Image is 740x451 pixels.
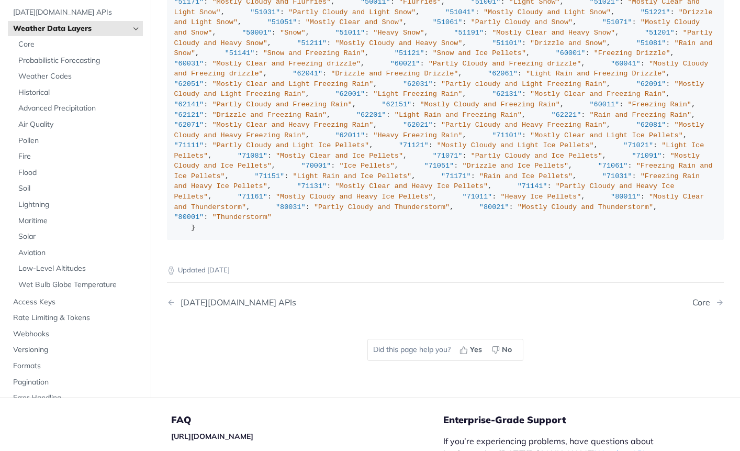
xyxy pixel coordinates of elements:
a: Low-Level Altitudes [13,261,143,277]
span: "51191" [454,29,484,37]
span: "Freezing Rain and Ice Pellets" [174,162,717,180]
a: Advanced Precipitation [13,101,143,116]
span: "Drizzle and Freezing Drizzle" [331,70,458,78]
span: "Mostly Clear and Light Ice Pellets" [530,131,683,139]
span: "62071" [174,121,204,129]
a: Pollen [13,133,143,149]
span: Maritime [18,215,140,226]
span: "51011" [335,29,365,37]
span: "51121" [395,49,424,57]
span: Rate Limiting & Tokens [13,313,140,323]
span: "80021" [479,203,509,211]
span: Lightning [18,200,140,210]
span: "60041" [611,60,641,68]
span: Weather Codes [18,71,140,82]
span: "62041" [293,70,322,78]
span: "60031" [174,60,204,68]
span: Wet Bulb Globe Temperature [18,280,140,290]
span: "60001" [556,49,586,57]
span: "51221" [641,8,670,16]
span: "Partly Cloudy and Heavy Freezing Rain" [441,121,607,129]
span: "Snow" [280,29,306,37]
h5: FAQ [171,414,443,426]
span: "62001" [335,90,365,98]
span: "Mostly Cloudy and Heavy Snow" [335,39,462,47]
span: "62221" [552,111,581,119]
a: [DATE][DOMAIN_NAME] APIs [8,5,143,20]
span: "Mostly Cloudy and Light Ice Pellets" [437,141,594,149]
span: "Freezing Rain" [627,101,691,108]
a: Air Quality [13,117,143,133]
span: "62051" [174,80,204,88]
span: "Light Rain and Freezing Drizzle" [526,70,666,78]
span: Pagination [13,377,140,387]
span: Pollen [18,136,140,146]
span: Low-Level Altitudes [18,263,140,274]
a: Access Keys [8,294,143,310]
span: "62151" [382,101,412,108]
span: [DATE][DOMAIN_NAME] APIs [13,7,140,18]
span: Fire [18,151,140,162]
span: "71021" [623,141,653,149]
span: "Light Ice Pellets" [174,141,709,160]
div: Core [692,298,715,307]
span: "60011" [590,101,620,108]
span: "Light Rain and Ice Pellets" [293,172,411,180]
span: No [502,344,512,355]
span: "Mostly Clear and Heavy Freezing Rain" [212,121,373,129]
span: "71061" [598,162,628,170]
a: Error Handling [8,390,143,406]
span: "71081" [238,152,267,160]
span: "62011" [335,131,365,139]
span: "Drizzle and Freezing Rain" [212,111,327,119]
span: "Mostly Cloudy and Thunderstorm" [518,203,653,211]
span: "62061" [488,70,518,78]
button: No [488,342,518,358]
a: Formats [8,358,143,374]
span: "Heavy Ice Pellets" [500,193,581,201]
span: "60021" [390,60,420,68]
span: Weather Data Layers [13,23,129,34]
span: "Heavy Freezing Rain" [373,131,462,139]
span: Air Quality [18,119,140,130]
a: Lightning [13,197,143,213]
a: Aviation [13,245,143,261]
span: "51211" [297,39,327,47]
span: "51141" [225,49,255,57]
a: Wet Bulb Globe Temperature [13,277,143,293]
span: "80031" [276,203,306,211]
button: Yes [456,342,488,358]
span: Webhooks [13,329,140,339]
span: "62201" [356,111,386,119]
span: "Partly Cloudy and Light Snow" [288,8,416,16]
span: Versioning [13,345,140,355]
span: "71121" [399,141,429,149]
a: Rate Limiting & Tokens [8,310,143,326]
span: "71161" [238,193,267,201]
span: "Freezing Drizzle" [594,49,670,57]
span: "Partly Cloudy and Snow" [471,18,573,26]
a: Solar [13,229,143,245]
span: Solar [18,232,140,242]
span: "Rain and Ice Pellets" [479,172,573,180]
span: Advanced Precipitation [18,103,140,114]
span: "Mostly Cloudy and Heavy Ice Pellets" [276,193,433,201]
span: "51031" [250,8,280,16]
span: "Partly Cloudy and Ice Pellets" [471,152,602,160]
h5: Enterprise-Grade Support [443,414,688,426]
span: "Mostly Clear and Light Freezing Rain" [212,80,373,88]
span: "62131" [492,90,522,98]
span: "51071" [602,18,632,26]
span: "Heavy Snow" [373,29,424,37]
a: Pagination [8,374,143,390]
span: "71131" [297,182,327,190]
div: [DATE][DOMAIN_NAME] APIs [175,298,296,307]
span: "Mostly Clear and Ice Pellets" [276,152,403,160]
span: Historical [18,87,140,98]
a: Previous Page: Tomorrow.io APIs [167,298,406,307]
span: "51101" [492,39,522,47]
a: Maritime [13,213,143,228]
span: "Snow and Freezing Rain" [263,49,365,57]
span: "80001" [174,213,204,221]
span: "Mostly Clear and Snow" [306,18,403,26]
